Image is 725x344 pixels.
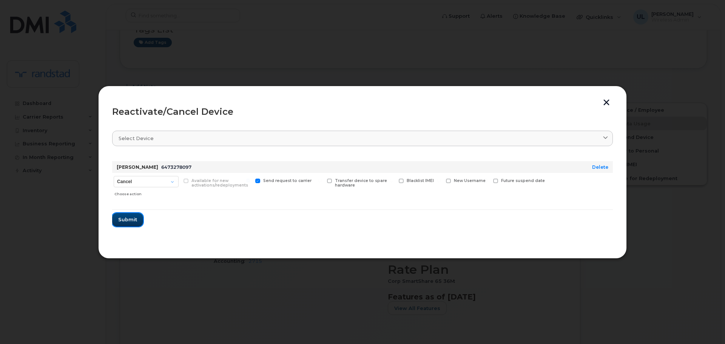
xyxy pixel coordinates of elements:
[454,178,486,183] span: New Username
[191,178,248,188] span: Available for new activations/redeployments
[174,179,178,182] input: Available for new activations/redeployments
[501,178,545,183] span: Future suspend date
[592,164,608,170] a: Delete
[161,164,191,170] span: 6473278097
[390,179,393,182] input: Blacklist IMEI
[112,213,143,227] button: Submit
[118,216,137,223] span: Submit
[117,164,158,170] strong: [PERSON_NAME]
[112,107,613,116] div: Reactivate/Cancel Device
[114,188,179,197] div: Choose action
[484,179,488,182] input: Future suspend date
[119,135,154,142] span: Select device
[437,179,441,182] input: New Username
[318,179,322,182] input: Transfer device to spare hardware
[335,178,387,188] span: Transfer device to spare hardware
[246,179,250,182] input: Send request to carrier
[407,178,434,183] span: Blacklist IMEI
[112,131,613,146] a: Select device
[263,178,312,183] span: Send request to carrier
